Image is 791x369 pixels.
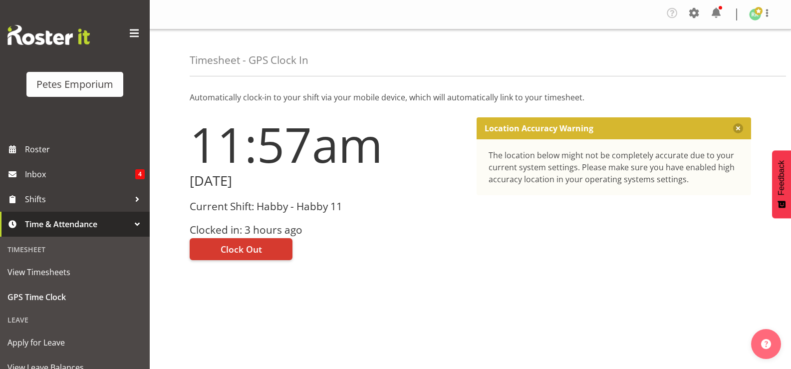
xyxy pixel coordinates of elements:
span: Time & Attendance [25,217,130,232]
p: Location Accuracy Warning [485,123,593,133]
h1: 11:57am [190,117,465,171]
span: GPS Time Clock [7,290,142,305]
span: 4 [135,169,145,179]
h3: Clocked in: 3 hours ago [190,224,465,236]
button: Close message [733,123,743,133]
div: Timesheet [2,239,147,260]
img: help-xxl-2.png [761,339,771,349]
span: Clock Out [221,243,262,256]
button: Clock Out [190,238,292,260]
div: Petes Emporium [36,77,113,92]
span: View Timesheets [7,265,142,280]
span: Roster [25,142,145,157]
img: ruth-robertson-taylor722.jpg [749,8,761,20]
a: Apply for Leave [2,330,147,355]
button: Feedback - Show survey [772,150,791,218]
span: Inbox [25,167,135,182]
a: View Timesheets [2,260,147,285]
span: Feedback [777,160,786,195]
h2: [DATE] [190,173,465,189]
span: Apply for Leave [7,335,142,350]
h3: Current Shift: Habby - Habby 11 [190,201,465,212]
a: GPS Time Clock [2,285,147,310]
p: Automatically clock-in to your shift via your mobile device, which will automatically link to you... [190,91,751,103]
div: The location below might not be completely accurate due to your current system settings. Please m... [489,149,740,185]
span: Shifts [25,192,130,207]
div: Leave [2,310,147,330]
h4: Timesheet - GPS Clock In [190,54,308,66]
img: Rosterit website logo [7,25,90,45]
